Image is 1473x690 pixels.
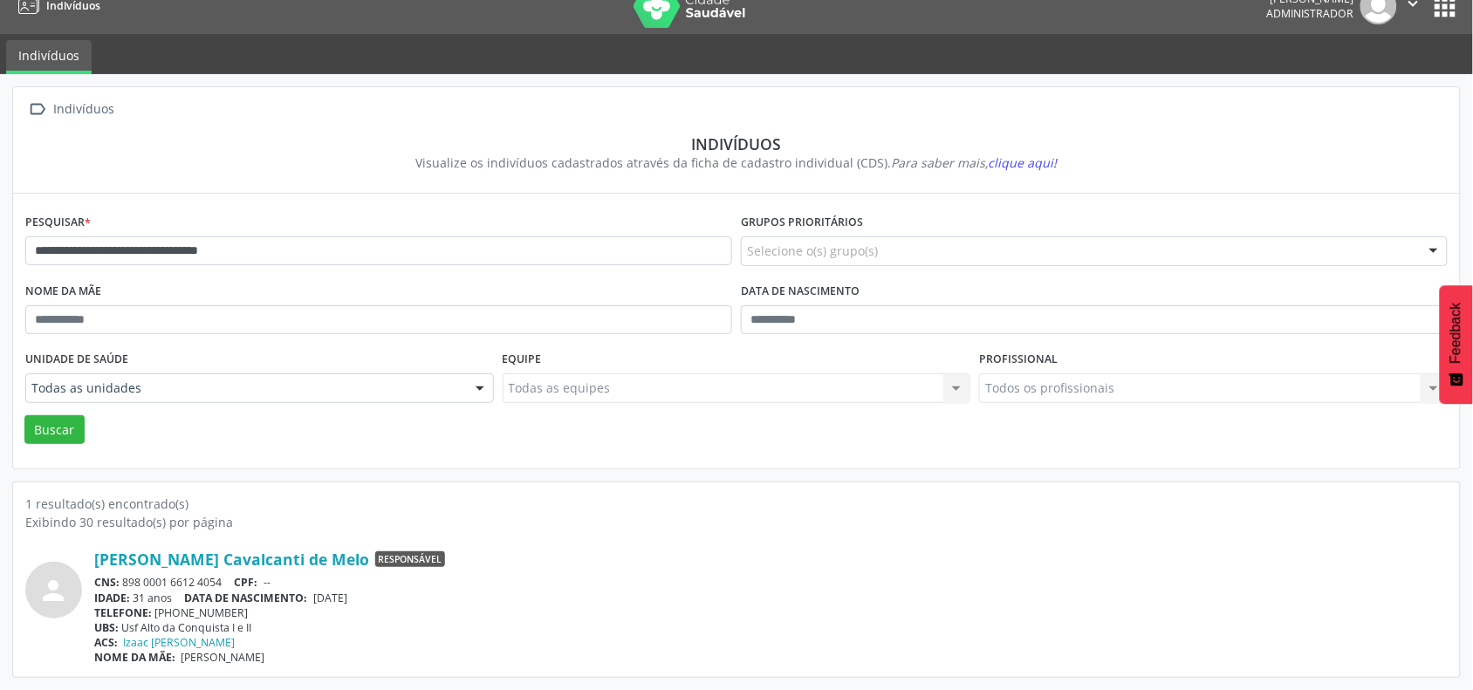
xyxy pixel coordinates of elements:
[94,591,130,605] span: IDADE:
[94,605,152,620] span: TELEFONE:
[38,575,70,606] i: person
[94,635,118,650] span: ACS:
[38,154,1435,172] div: Visualize os indivíduos cadastrados através da ficha de cadastro individual (CDS).
[94,620,119,635] span: UBS:
[25,495,1448,513] div: 1 resultado(s) encontrado(s)
[182,650,265,665] span: [PERSON_NAME]
[264,575,271,590] span: --
[94,650,175,665] span: NOME DA MÃE:
[313,591,347,605] span: [DATE]
[94,550,369,569] a: [PERSON_NAME] Cavalcanti de Melo
[235,575,258,590] span: CPF:
[94,605,1448,620] div: [PHONE_NUMBER]
[25,209,91,236] label: Pesquisar
[94,620,1448,635] div: Usf Alto da Conquista I e II
[25,278,101,305] label: Nome da mãe
[741,209,863,236] label: Grupos prioritários
[892,154,1058,171] i: Para saber mais,
[1267,6,1354,21] span: Administrador
[747,242,878,260] span: Selecione o(s) grupo(s)
[25,513,1448,531] div: Exibindo 30 resultado(s) por página
[51,97,118,122] div: Indivíduos
[25,97,118,122] a:  Indivíduos
[989,154,1058,171] span: clique aqui!
[979,346,1058,373] label: Profissional
[31,379,458,397] span: Todas as unidades
[124,635,236,650] a: Izaac [PERSON_NAME]
[741,278,860,305] label: Data de nascimento
[25,97,51,122] i: 
[94,575,1448,590] div: 898 0001 6612 4054
[185,591,308,605] span: DATA DE NASCIMENTO:
[375,551,445,567] span: Responsável
[94,591,1448,605] div: 31 anos
[38,134,1435,154] div: Indivíduos
[1449,303,1464,364] span: Feedback
[25,346,128,373] label: Unidade de saúde
[1440,285,1473,404] button: Feedback - Mostrar pesquisa
[94,575,120,590] span: CNS:
[24,415,85,445] button: Buscar
[6,40,92,74] a: Indivíduos
[503,346,542,373] label: Equipe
